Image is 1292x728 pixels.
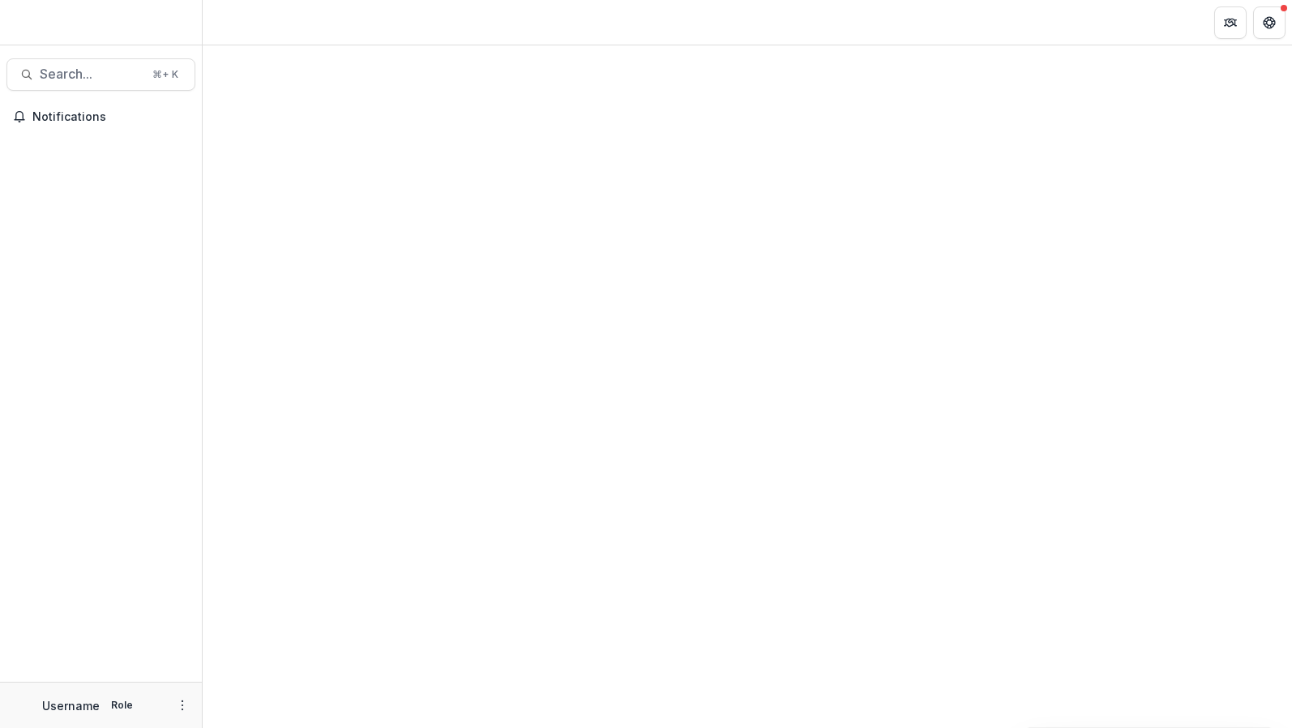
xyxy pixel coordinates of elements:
button: Partners [1214,6,1247,39]
button: Notifications [6,104,195,130]
span: Notifications [32,110,189,124]
span: Search... [40,66,143,82]
button: Get Help [1253,6,1286,39]
button: Search... [6,58,195,91]
button: More [173,696,192,715]
p: Role [106,698,138,713]
div: ⌘ + K [149,66,182,84]
nav: breadcrumb [209,11,278,34]
p: Username [42,697,100,714]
